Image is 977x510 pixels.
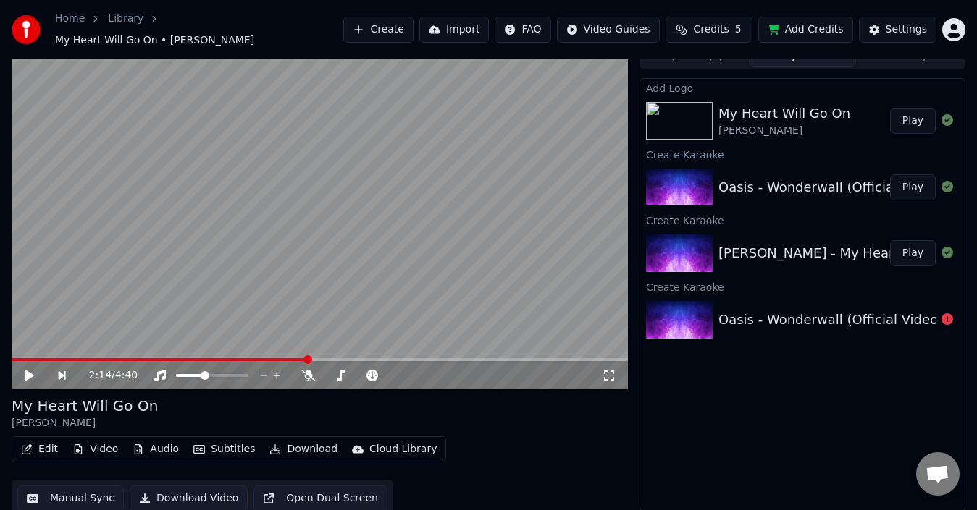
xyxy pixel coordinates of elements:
[916,452,960,496] div: Open chat
[886,22,927,37] div: Settings
[640,145,965,163] div: Create Karaoke
[495,17,550,43] button: FAQ
[735,22,742,37] span: 5
[718,103,850,124] div: My Heart Will Go On
[55,12,343,48] nav: breadcrumb
[640,211,965,229] div: Create Karaoke
[188,439,261,459] button: Subtitles
[718,124,850,138] div: [PERSON_NAME]
[640,79,965,96] div: Add Logo
[640,278,965,295] div: Create Karaoke
[419,17,489,43] button: Import
[718,310,943,330] div: Oasis - Wonderwall (Official Video)
[15,439,64,459] button: Edit
[115,368,138,383] span: 4:40
[369,442,437,456] div: Cloud Library
[859,17,936,43] button: Settings
[890,108,936,134] button: Play
[12,396,158,416] div: My Heart Will Go On
[12,416,158,430] div: [PERSON_NAME]
[557,17,660,43] button: Video Guides
[55,33,254,48] span: My Heart Will Go On • [PERSON_NAME]
[55,12,85,26] a: Home
[12,15,41,44] img: youka
[89,368,112,383] span: 2:14
[127,439,185,459] button: Audio
[264,439,343,459] button: Download
[666,17,752,43] button: Credits5
[67,439,124,459] button: Video
[890,240,936,266] button: Play
[343,17,414,43] button: Create
[890,174,936,200] button: Play
[718,177,943,197] div: Oasis - Wonderwall (Official Video)
[758,17,853,43] button: Add Credits
[693,22,729,37] span: Credits
[89,368,124,383] div: /
[108,12,143,26] a: Library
